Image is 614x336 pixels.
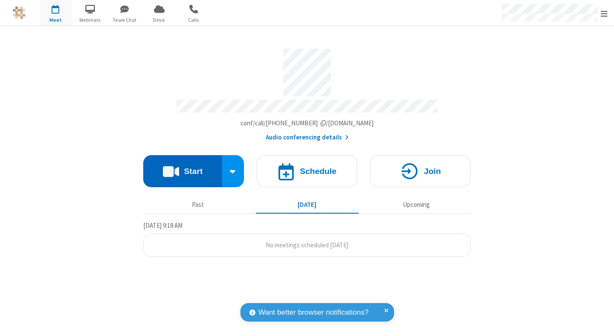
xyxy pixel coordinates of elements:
div: Start conference options [222,155,244,187]
button: Audio conferencing details [266,133,349,142]
span: Team Chat [109,16,141,24]
section: Today's Meetings [143,220,471,257]
button: Schedule [257,155,357,187]
button: Copy my meeting room linkCopy my meeting room link [240,119,374,128]
span: Calls [178,16,210,24]
span: Meet [40,16,72,24]
span: No meetings scheduled [DATE] [266,241,348,249]
h4: Join [424,167,441,175]
span: [DATE] 9:18 AM [143,221,182,229]
button: Start [143,155,222,187]
span: Drive [143,16,175,24]
button: Past [147,197,249,213]
span: Want better browser notifications? [258,307,368,318]
button: [DATE] [256,197,359,213]
span: Webinars [74,16,106,24]
h4: Schedule [300,167,336,175]
img: QA Selenium DO NOT DELETE OR CHANGE [13,6,26,19]
h4: Start [184,167,203,175]
span: Copy my meeting room link [240,119,374,127]
section: Account details [143,42,471,142]
button: Upcoming [365,197,468,213]
button: Join [370,155,471,187]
